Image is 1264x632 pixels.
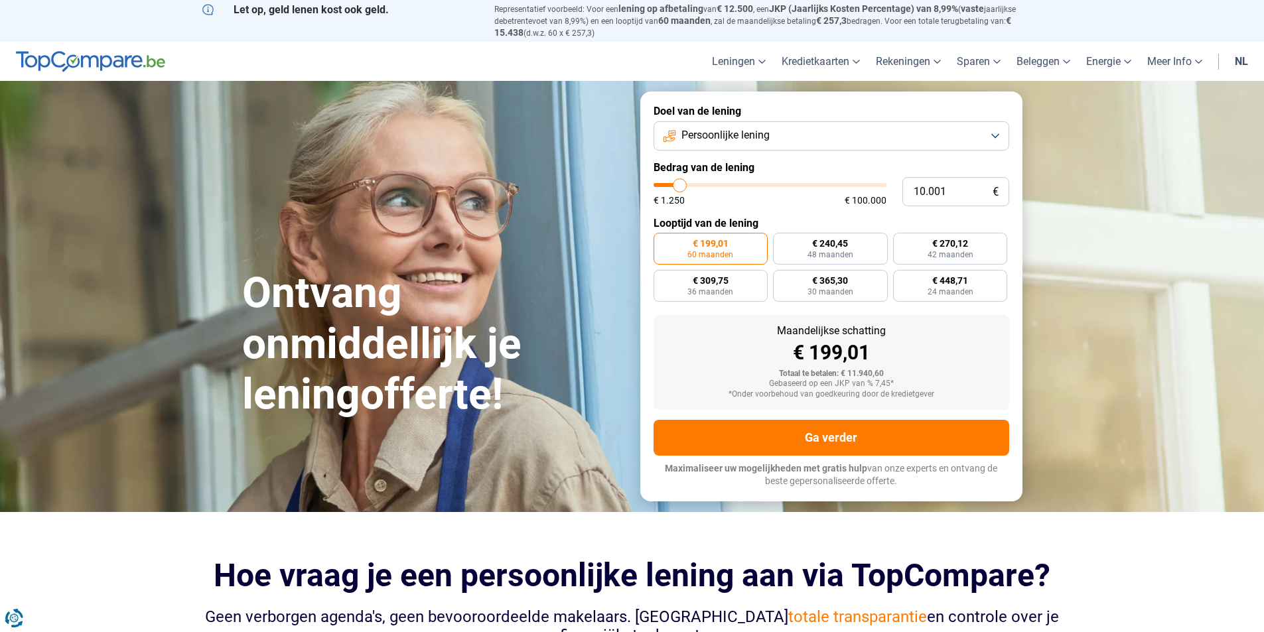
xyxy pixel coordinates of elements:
span: 36 maanden [687,288,733,296]
div: Gebaseerd op een JKP van % 7,45* [664,379,999,389]
span: Persoonlijke lening [681,128,770,143]
span: € 309,75 [693,276,729,285]
span: totale transparantie [788,607,927,626]
span: € 199,01 [693,239,729,248]
a: nl [1227,42,1256,81]
span: lening op afbetaling [618,3,703,14]
a: Beleggen [1009,42,1078,81]
div: Maandelijkse schatting [664,326,999,336]
p: van onze experts en ontvang de beste gepersonaliseerde offerte. [654,462,1009,488]
label: Doel van de lening [654,105,1009,117]
label: Bedrag van de lening [654,161,1009,174]
span: € 365,30 [812,276,848,285]
div: Totaal te betalen: € 11.940,60 [664,369,999,379]
h2: Hoe vraag je een persoonlijke lening aan via TopCompare? [202,557,1062,594]
span: 60 maanden [687,251,733,259]
span: € 15.438 [494,15,1011,38]
span: € 240,45 [812,239,848,248]
h1: Ontvang onmiddellijk je leningofferte! [242,268,624,420]
button: Ga verder [654,420,1009,456]
span: 42 maanden [928,251,973,259]
span: € 12.500 [717,3,753,14]
span: 30 maanden [808,288,853,296]
span: 24 maanden [928,288,973,296]
p: Let op, geld lenen kost ook geld. [202,3,478,16]
button: Persoonlijke lening [654,121,1009,151]
span: € 1.250 [654,196,685,205]
div: *Onder voorbehoud van goedkeuring door de kredietgever [664,390,999,399]
span: € [993,186,999,198]
a: Kredietkaarten [774,42,868,81]
img: TopCompare [16,51,165,72]
span: Maximaliseer uw mogelijkheden met gratis hulp [665,463,867,474]
span: € 448,71 [932,276,968,285]
span: € 270,12 [932,239,968,248]
span: 48 maanden [808,251,853,259]
span: 60 maanden [658,15,711,26]
a: Sparen [949,42,1009,81]
span: JKP (Jaarlijks Kosten Percentage) van 8,99% [769,3,958,14]
span: vaste [961,3,984,14]
a: Leningen [704,42,774,81]
a: Energie [1078,42,1139,81]
div: € 199,01 [664,343,999,363]
a: Meer Info [1139,42,1210,81]
span: € 100.000 [845,196,886,205]
p: Representatief voorbeeld: Voor een van , een ( jaarlijkse debetrentevoet van 8,99%) en een loopti... [494,3,1062,38]
a: Rekeningen [868,42,949,81]
label: Looptijd van de lening [654,217,1009,229]
span: € 257,3 [816,15,847,26]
